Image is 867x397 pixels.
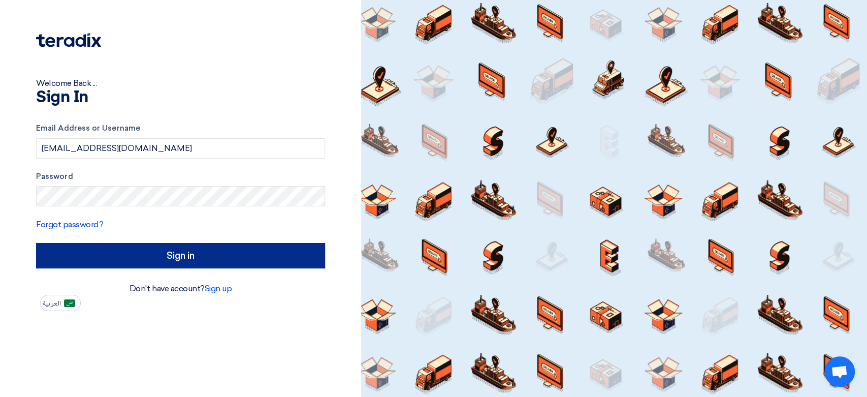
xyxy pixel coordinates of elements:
[64,299,75,307] img: ar-AR.png
[36,77,325,89] div: Welcome Back ...
[36,243,325,268] input: Sign in
[43,300,61,307] span: العربية
[36,33,101,47] img: Teradix logo
[40,295,81,311] button: العربية
[36,138,325,159] input: Enter your business email or username
[36,220,103,229] a: Forgot password?
[36,123,325,134] label: Email Address or Username
[205,284,232,293] a: Sign up
[36,171,325,182] label: Password
[824,356,855,387] a: Open chat
[36,89,325,106] h1: Sign In
[36,283,325,295] div: Don't have account?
